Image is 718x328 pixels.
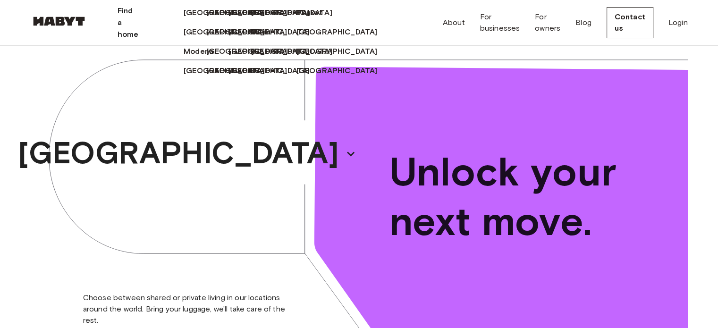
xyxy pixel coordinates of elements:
font: [GEOGRAPHIC_DATA] [296,47,378,56]
font: Contact us [615,12,645,33]
font: [GEOGRAPHIC_DATA] [228,27,310,36]
font: [GEOGRAPHIC_DATA] [228,66,310,75]
a: Phuket [296,7,332,19]
font: Phuket [296,8,322,17]
font: [GEOGRAPHIC_DATA] [206,47,287,56]
font: [GEOGRAPHIC_DATA] [206,8,287,17]
a: [GEOGRAPHIC_DATA] [228,46,319,58]
font: [GEOGRAPHIC_DATA] [296,66,378,75]
a: Contact us [607,7,653,38]
a: [GEOGRAPHIC_DATA] [228,7,319,19]
font: [GEOGRAPHIC_DATA] [184,27,265,36]
a: [GEOGRAPHIC_DATA] [251,46,342,58]
font: [GEOGRAPHIC_DATA] [184,8,265,17]
a: For owners [535,11,560,34]
a: [GEOGRAPHIC_DATA] [206,46,297,58]
font: [GEOGRAPHIC_DATA] [251,8,332,17]
a: Login [668,17,688,28]
font: [GEOGRAPHIC_DATA] [206,66,287,75]
a: [GEOGRAPHIC_DATA] [296,26,387,38]
a: Modena [184,46,223,58]
font: [GEOGRAPHIC_DATA] [18,135,339,171]
a: About [443,17,465,28]
a: [GEOGRAPHIC_DATA] [206,7,297,19]
a: [GEOGRAPHIC_DATA] [184,65,274,77]
a: [GEOGRAPHIC_DATA] [184,26,274,38]
a: [GEOGRAPHIC_DATA] [228,65,319,77]
a: [GEOGRAPHIC_DATA] [251,7,342,19]
a: [GEOGRAPHIC_DATA] [296,65,387,77]
font: Choose between shared or private living in our locations around the world. Bring your luggage, we... [83,293,285,325]
font: [GEOGRAPHIC_DATA] [228,8,310,17]
a: Blog [575,17,591,28]
a: [GEOGRAPHIC_DATA] [184,7,274,19]
font: About [443,18,465,27]
font: Milan [251,27,270,36]
font: Login [668,18,688,27]
font: For owners [535,12,560,33]
font: [GEOGRAPHIC_DATA] [184,66,265,75]
font: For businesses [480,12,520,33]
font: [GEOGRAPHIC_DATA] [251,47,332,56]
font: Find a home [118,6,139,39]
a: [GEOGRAPHIC_DATA] [206,65,297,77]
img: Habyt [31,17,87,26]
font: [GEOGRAPHIC_DATA] [228,47,310,56]
a: For businesses [480,11,520,34]
a: Milan [251,26,280,38]
a: [GEOGRAPHIC_DATA] [296,46,387,58]
font: Blog [575,18,591,27]
font: Unlock your next move. [389,147,617,245]
font: Modena [184,47,213,56]
font: [GEOGRAPHIC_DATA] [206,27,287,36]
a: [GEOGRAPHIC_DATA] [228,26,319,38]
a: [GEOGRAPHIC_DATA] [206,26,297,38]
button: [GEOGRAPHIC_DATA] [14,127,360,180]
font: [GEOGRAPHIC_DATA] [296,27,378,36]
